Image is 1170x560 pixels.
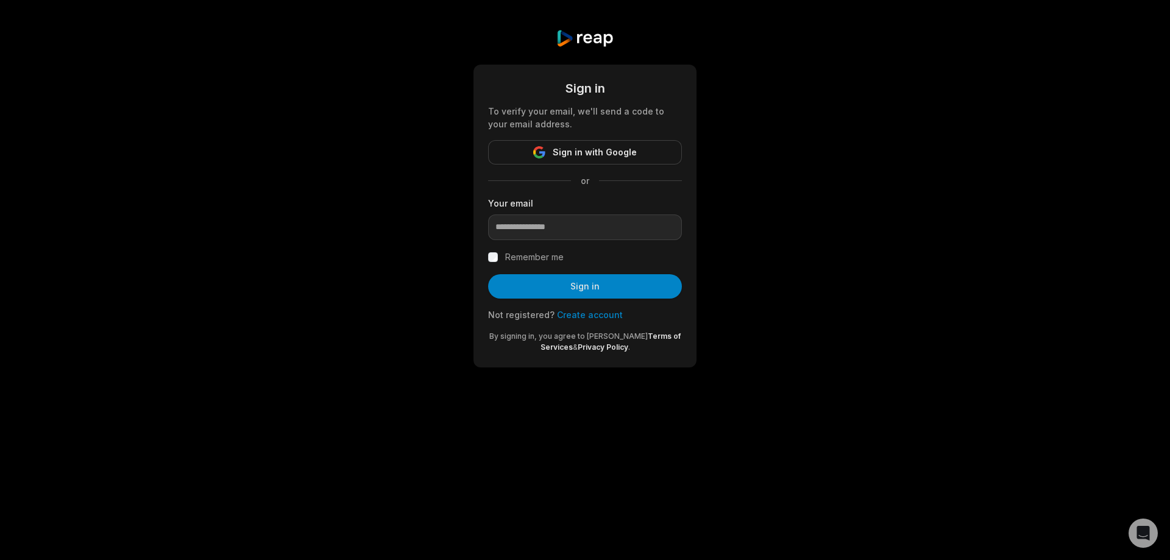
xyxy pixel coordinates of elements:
div: Sign in [488,79,682,97]
span: or [571,174,599,187]
a: Terms of Services [541,331,681,352]
label: Your email [488,197,682,210]
span: By signing in, you agree to [PERSON_NAME] [489,331,648,341]
span: Not registered? [488,310,555,320]
button: Sign in [488,274,682,299]
button: Sign in with Google [488,140,682,165]
div: Open Intercom Messenger [1129,519,1158,548]
a: Privacy Policy [578,342,628,352]
span: Sign in with Google [553,145,637,160]
a: Create account [557,310,623,320]
span: & [573,342,578,352]
span: . [628,342,630,352]
label: Remember me [505,250,564,264]
div: To verify your email, we'll send a code to your email address. [488,105,682,130]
